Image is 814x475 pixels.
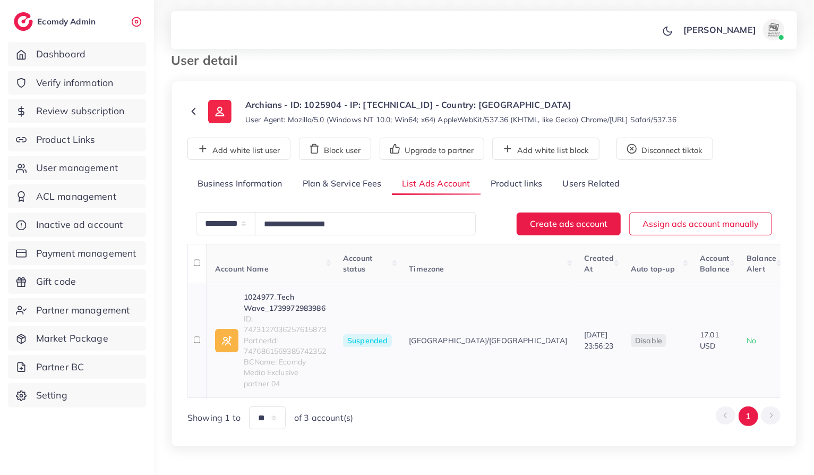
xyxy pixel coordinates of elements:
[8,99,146,123] a: Review subscription
[8,71,146,95] a: Verify information
[8,213,146,237] a: Inactive ad account
[244,313,326,335] span: ID: 7473127036257615873
[747,253,776,274] span: Balance Alert
[631,264,675,274] span: Auto top-up
[584,253,614,274] span: Created At
[36,190,116,203] span: ACL management
[36,388,67,402] span: Setting
[36,76,114,90] span: Verify information
[392,173,481,196] a: List Ads Account
[36,332,108,345] span: Market Package
[215,264,269,274] span: Account Name
[14,12,33,31] img: logo
[683,23,756,36] p: [PERSON_NAME]
[517,213,621,235] button: Create ads account
[8,184,146,209] a: ACL management
[629,213,772,235] button: Assign ads account manually
[739,406,758,426] button: Go to page 1
[36,247,136,260] span: Payment management
[245,98,676,111] p: Archians - ID: 1025904 - IP: [TECHNICAL_ID] - Country: [GEOGRAPHIC_DATA]
[36,275,76,289] span: Gift code
[481,173,552,196] a: Product links
[635,336,662,345] span: disable
[187,173,293,196] a: Business Information
[187,412,241,424] span: Showing 1 to
[343,253,372,274] span: Account status
[8,269,146,294] a: Gift code
[187,138,290,160] button: Add white list user
[380,138,484,160] button: Upgrade to partner
[700,253,730,274] span: Account Balance
[37,16,98,27] h2: Ecomdy Admin
[36,360,84,374] span: Partner BC
[8,383,146,408] a: Setting
[299,138,371,160] button: Block user
[244,335,326,357] span: PartnerId: 7476861569385742352
[8,355,146,379] a: Partner BC
[8,298,146,323] a: Partner management
[36,47,85,61] span: Dashboard
[36,303,130,317] span: Partner management
[343,334,392,347] span: Suspended
[8,156,146,180] a: User management
[36,161,118,175] span: User management
[763,19,784,40] img: avatar
[700,330,719,350] span: 17.01 USD
[36,104,125,118] span: Review subscription
[208,100,232,123] img: ic-user-info.36bf1079.svg
[8,42,146,66] a: Dashboard
[36,133,96,147] span: Product Links
[747,336,756,345] span: No
[584,330,613,350] span: [DATE] 23:56:23
[245,114,676,125] small: User Agent: Mozilla/5.0 (Windows NT 10.0; Win64; x64) AppleWebKit/537.36 (KHTML, like Gecko) Chro...
[409,335,567,346] span: [GEOGRAPHIC_DATA]/[GEOGRAPHIC_DATA]
[8,128,146,152] a: Product Links
[171,53,246,68] h3: User detail
[244,292,326,313] a: 1024977_Tech Wave_1739972983986
[8,326,146,351] a: Market Package
[8,241,146,266] a: Payment management
[716,406,781,426] ul: Pagination
[678,19,789,40] a: [PERSON_NAME]avatar
[409,264,444,274] span: Timezone
[293,173,392,196] a: Plan & Service Fees
[36,218,123,232] span: Inactive ad account
[492,138,599,160] button: Add white list block
[215,329,238,352] img: ic-ad-info.7fc67b75.svg
[552,173,630,196] a: Users Related
[244,357,326,389] span: BCName: Ecomdy Media Exclusive partner 04
[616,138,713,160] button: Disconnect tiktok
[14,12,98,31] a: logoEcomdy Admin
[294,412,353,424] span: of 3 account(s)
